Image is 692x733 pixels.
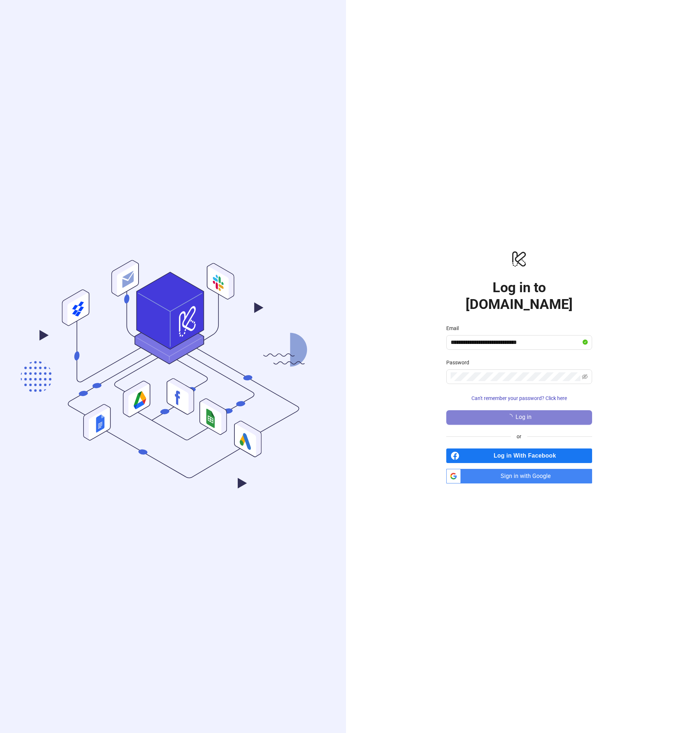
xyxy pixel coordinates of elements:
[446,393,592,404] button: Can't remember your password? Click here
[446,358,474,366] label: Password
[446,395,592,401] a: Can't remember your password? Click here
[451,372,580,381] input: Password
[462,448,592,463] span: Log in With Facebook
[464,469,592,483] span: Sign in with Google
[446,469,592,483] a: Sign in with Google
[471,395,567,401] span: Can't remember your password? Click here
[516,414,532,420] span: Log in
[511,432,527,440] span: or
[446,324,463,332] label: Email
[446,279,592,313] h1: Log in to [DOMAIN_NAME]
[507,414,513,420] span: loading
[582,374,588,380] span: eye-invisible
[446,448,592,463] a: Log in With Facebook
[446,410,592,425] button: Log in
[451,338,581,347] input: Email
